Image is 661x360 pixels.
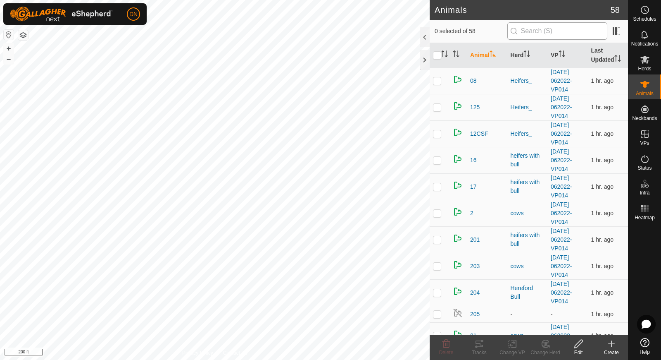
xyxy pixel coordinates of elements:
span: 58 [611,4,620,16]
a: [DATE] 062022-VP014 [551,324,572,348]
p-sorticon: Activate to sort [614,56,621,63]
p-sorticon: Activate to sort [523,52,530,58]
img: returning on [453,101,463,111]
th: VP [547,43,588,68]
button: – [4,54,14,64]
span: Help [640,350,650,355]
span: 125 [470,103,480,112]
span: 08 [470,77,477,85]
div: heifers with bull [511,151,544,169]
p-sorticon: Activate to sort [441,52,448,58]
a: [DATE] 062022-VP014 [551,69,572,93]
div: Heifers_ [511,103,544,112]
span: Aug 25, 2025, 7:13 AM [591,332,614,339]
img: returning on [453,260,463,270]
img: returning on [453,180,463,190]
span: Aug 25, 2025, 7:13 AM [591,289,614,296]
span: 2 [470,209,473,218]
span: 12CSF [470,130,488,138]
app-display-virtual-paddock-transition: - [551,311,553,317]
a: [DATE] 062022-VP014 [551,228,572,252]
span: 17 [470,182,477,191]
span: Status [637,166,651,170]
span: Aug 25, 2025, 7:13 AM [591,157,614,163]
span: Animals [636,91,654,96]
button: Map Layers [18,30,28,40]
h2: Animals [435,5,611,15]
div: Create [595,349,628,356]
div: Heifers_ [511,77,544,85]
span: Notifications [631,41,658,46]
div: Change VP [496,349,529,356]
span: Heatmap [635,215,655,220]
button: + [4,43,14,53]
div: cows [511,331,544,340]
img: returning on [453,329,463,339]
div: Change Herd [529,349,562,356]
div: - [511,310,544,319]
span: DN [129,10,138,19]
img: returning on [453,233,463,243]
img: returning off [453,308,463,318]
a: [DATE] 062022-VP014 [551,281,572,305]
span: Delete [439,350,454,355]
p-sorticon: Activate to sort [490,52,496,58]
span: Herds [638,66,651,71]
img: returning on [453,74,463,84]
img: returning on [453,154,463,164]
img: returning on [453,286,463,296]
div: cows [511,262,544,271]
img: returning on [453,127,463,137]
a: [DATE] 062022-VP014 [551,95,572,119]
span: Aug 25, 2025, 7:13 AM [591,263,614,269]
div: Hereford Bull [511,284,544,301]
span: Aug 25, 2025, 7:13 AM [591,210,614,216]
span: Aug 25, 2025, 7:13 AM [591,183,614,190]
p-sorticon: Activate to sort [453,52,459,58]
span: Aug 25, 2025, 7:13 AM [591,104,614,110]
a: [DATE] 062022-VP014 [551,254,572,278]
div: heifers with bull [511,231,544,248]
div: heifers with bull [511,178,544,195]
a: Contact Us [223,349,247,357]
img: Gallagher Logo [10,7,113,22]
span: Aug 25, 2025, 7:13 AM [591,130,614,137]
th: Animal [467,43,507,68]
div: Tracks [463,349,496,356]
th: Last Updated [588,43,628,68]
div: cows [511,209,544,218]
div: Heifers_ [511,130,544,138]
span: Aug 25, 2025, 7:13 AM [591,311,614,317]
span: 0 selected of 58 [435,27,507,36]
span: 203 [470,262,480,271]
span: 205 [470,310,480,319]
span: Neckbands [632,116,657,121]
span: VPs [640,141,649,146]
a: [DATE] 062022-VP014 [551,201,572,225]
a: [DATE] 062022-VP014 [551,148,572,172]
button: Reset Map [4,30,14,40]
span: Aug 25, 2025, 7:13 AM [591,236,614,243]
span: 21 [470,331,477,340]
span: 201 [470,235,480,244]
span: Schedules [633,17,656,22]
span: 204 [470,288,480,297]
span: Aug 25, 2025, 7:13 AM [591,77,614,84]
a: Help [628,335,661,358]
span: 16 [470,156,477,165]
a: Privacy Policy [182,349,213,357]
div: Edit [562,349,595,356]
a: [DATE] 062022-VP014 [551,122,572,146]
span: Infra [640,190,649,195]
img: returning on [453,207,463,217]
input: Search (S) [507,22,607,40]
p-sorticon: Activate to sort [559,52,565,58]
th: Herd [507,43,548,68]
a: [DATE] 062022-VP014 [551,175,572,199]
